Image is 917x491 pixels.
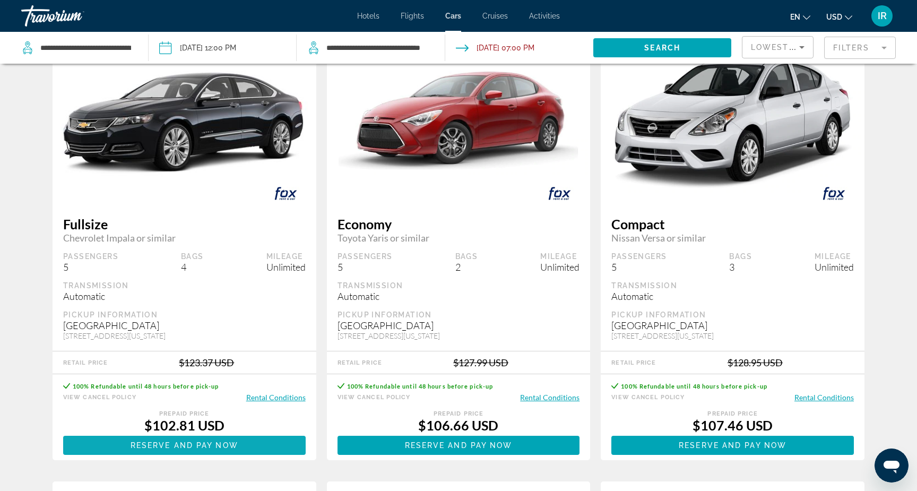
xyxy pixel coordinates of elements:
iframe: Button to launch messaging window [875,449,909,483]
div: Transmission [611,281,854,290]
div: Mileage [540,252,579,261]
img: primary.png [327,66,591,175]
span: Search [644,44,680,52]
div: Automatic [338,290,580,302]
img: primary.png [53,40,316,201]
div: Retail Price [63,359,108,366]
img: FOX [803,182,864,205]
span: Economy [338,216,580,232]
div: [GEOGRAPHIC_DATA] [338,320,580,331]
button: Rental Conditions [246,392,306,402]
span: Reserve and pay now [131,441,238,450]
img: primary.png [601,45,864,196]
span: Toyota Yaris or similar [338,232,580,244]
span: Reserve and pay now [405,441,513,450]
a: Travorium [21,2,127,30]
a: Hotels [357,12,379,20]
div: Prepaid Price [611,410,854,417]
div: Passengers [338,252,393,261]
button: User Menu [868,5,896,27]
div: Bags [181,252,204,261]
span: 100% Refundable until 48 hours before pick-up [73,383,219,390]
div: 5 [63,261,118,273]
div: Prepaid Price [338,410,580,417]
img: FOX [529,182,590,205]
button: Rental Conditions [520,392,579,402]
button: Filter [824,36,896,59]
a: Cars [445,12,461,20]
span: Nissan Versa or similar [611,232,854,244]
button: Change currency [826,9,852,24]
span: Lowest Price [751,43,819,51]
a: Cruises [482,12,508,20]
div: Unlimited [540,261,579,273]
div: Pickup Information [63,310,306,320]
div: Prepaid Price [63,410,306,417]
div: Unlimited [266,261,306,273]
div: $123.37 USD [179,357,234,368]
div: [GEOGRAPHIC_DATA] [611,320,854,331]
button: View Cancel Policy [611,392,685,402]
div: 3 [729,261,752,273]
div: Pickup Information [338,310,580,320]
span: Fullsize [63,216,306,232]
span: IR [878,11,887,21]
a: Activities [529,12,560,20]
div: Retail Price [338,359,382,366]
div: Transmission [338,281,580,290]
div: 2 [455,261,478,273]
div: Pickup Information [611,310,854,320]
button: View Cancel Policy [338,392,411,402]
button: Reserve and pay now [63,436,306,455]
div: Mileage [266,252,306,261]
span: Compact [611,216,854,232]
span: 100% Refundable until 48 hours before pick-up [347,383,494,390]
a: Flights [401,12,424,20]
div: Mileage [815,252,854,261]
mat-select: Sort by [751,41,804,54]
div: $102.81 USD [63,417,306,433]
div: Passengers [63,252,118,261]
span: en [790,13,800,21]
div: [STREET_ADDRESS][US_STATE] [63,331,306,340]
button: View Cancel Policy [63,392,136,402]
div: [STREET_ADDRESS][US_STATE] [338,331,580,340]
div: 5 [611,261,667,273]
button: Rental Conditions [794,392,854,402]
span: Reserve and pay now [679,441,786,450]
button: Pickup date: Oct 02, 2025 12:00 PM [159,32,236,64]
img: FOX [255,182,316,205]
button: Drop-off date: Oct 04, 2025 07:00 PM [456,32,534,64]
button: Reserve and pay now [338,436,580,455]
div: Bags [455,252,478,261]
div: $127.99 USD [453,357,508,368]
div: [GEOGRAPHIC_DATA] [63,320,306,331]
button: Reserve and pay now [611,436,854,455]
div: 4 [181,261,204,273]
div: Automatic [611,290,854,302]
span: 100% Refundable until 48 hours before pick-up [621,383,767,390]
div: Retail Price [611,359,656,366]
div: Transmission [63,281,306,290]
button: Search [593,38,731,57]
div: Passengers [611,252,667,261]
div: $128.95 USD [728,357,783,368]
div: Automatic [63,290,306,302]
div: $107.46 USD [611,417,854,433]
div: Bags [729,252,752,261]
div: Unlimited [815,261,854,273]
div: $106.66 USD [338,417,580,433]
div: 5 [338,261,393,273]
span: USD [826,13,842,21]
button: Change language [790,9,810,24]
div: [STREET_ADDRESS][US_STATE] [611,331,854,340]
span: Chevrolet Impala or similar [63,232,306,244]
